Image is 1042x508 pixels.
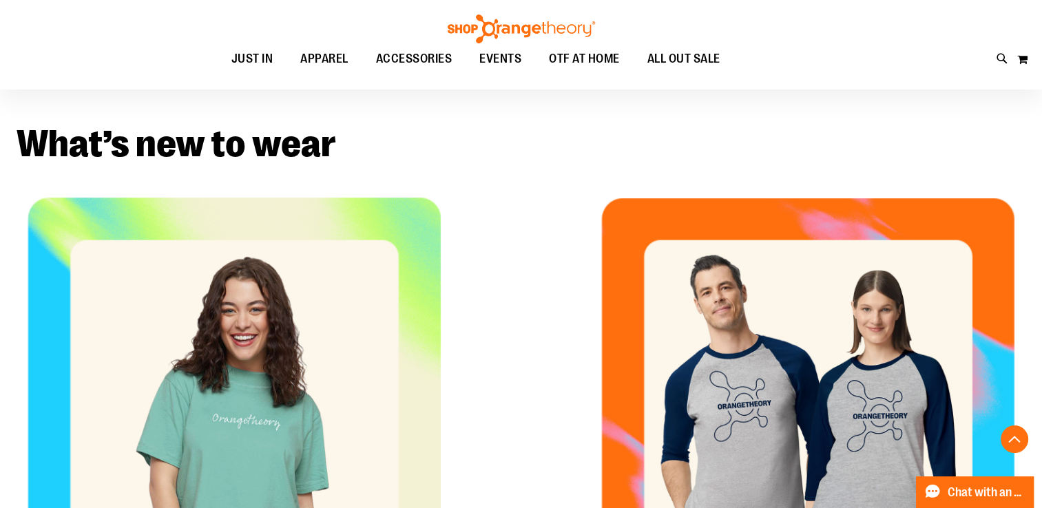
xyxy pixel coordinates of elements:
span: OTF AT HOME [549,43,620,74]
h2: What’s new to wear [17,125,1025,163]
span: EVENTS [479,43,521,74]
span: JUST IN [231,43,273,74]
img: Shop Orangetheory [446,14,597,43]
button: Back To Top [1001,425,1028,453]
span: Chat with an Expert [948,486,1025,499]
span: ACCESSORIES [376,43,452,74]
span: APPAREL [300,43,348,74]
span: ALL OUT SALE [647,43,720,74]
button: Chat with an Expert [916,476,1034,508]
